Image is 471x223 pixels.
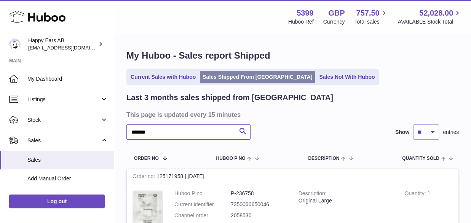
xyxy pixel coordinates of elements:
[231,201,287,208] dd: 7350060650046
[323,18,345,25] div: Currency
[398,18,462,25] span: AVAILABLE Stock Total
[27,96,100,103] span: Listings
[395,129,409,136] label: Show
[328,8,345,18] strong: GBP
[231,190,287,197] dd: P-236758
[398,8,462,25] a: 52,028.00 AVAILABLE Stock Total
[299,190,327,198] strong: Description
[9,38,21,50] img: 3pl@happyearsearplugs.com
[28,45,112,51] span: [EMAIL_ADDRESS][DOMAIN_NAME]
[27,156,108,164] span: Sales
[9,194,105,208] a: Log out
[134,156,159,161] span: Order No
[356,8,379,18] span: 757.50
[28,37,97,51] div: Happy Ears AB
[402,156,439,161] span: Quantity Sold
[288,18,314,25] div: Huboo Ref
[419,8,453,18] span: 52,028.00
[216,156,245,161] span: Huboo P no
[354,8,388,25] a: 757.50 Total sales
[126,49,459,62] h1: My Huboo - Sales report Shipped
[174,201,231,208] dt: Current identifier
[27,116,100,124] span: Stock
[127,169,458,184] div: 125171958 | [DATE]
[299,197,393,204] div: Original Large
[174,190,231,197] dt: Huboo P no
[231,212,287,219] dd: 2058530
[27,175,108,182] span: Add Manual Order
[133,173,156,181] strong: Order no
[200,71,315,83] a: Sales Shipped From [GEOGRAPHIC_DATA]
[297,8,314,18] strong: 5399
[128,71,198,83] a: Current Sales with Huboo
[27,137,100,144] span: Sales
[316,71,377,83] a: Sales Not With Huboo
[404,190,427,198] strong: Quantity
[443,129,459,136] span: entries
[126,92,333,103] h2: Last 3 months sales shipped from [GEOGRAPHIC_DATA]
[354,18,388,25] span: Total sales
[126,110,457,119] h3: This page is updated every 15 minutes
[174,212,231,219] dt: Channel order
[27,75,108,83] span: My Dashboard
[308,156,339,161] span: Description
